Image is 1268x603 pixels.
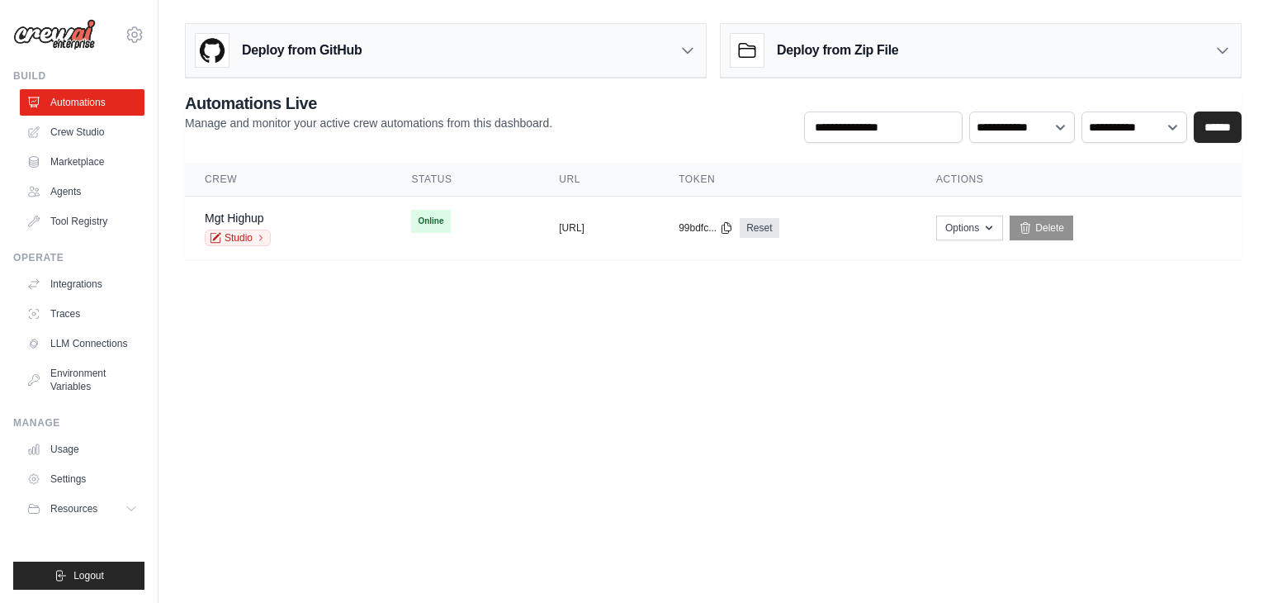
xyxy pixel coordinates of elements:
p: Manage and monitor your active crew automations from this dashboard. [185,115,552,131]
h2: Automations Live [185,92,552,115]
h3: Deploy from Zip File [777,40,898,60]
a: Studio [205,230,271,246]
button: 99bdfc... [679,221,733,235]
a: Automations [20,89,144,116]
img: GitHub Logo [196,34,229,67]
div: Build [13,69,144,83]
a: Marketplace [20,149,144,175]
span: Online [411,210,450,233]
span: Resources [50,502,97,515]
th: Token [659,163,916,197]
img: Logo [13,19,96,50]
th: Status [391,163,539,197]
h3: Deploy from GitHub [242,40,362,60]
button: Resources [20,496,144,522]
div: Manage [13,416,144,430]
a: Settings [20,466,144,492]
a: LLM Connections [20,330,144,357]
a: Traces [20,301,144,327]
button: Options [936,216,1003,240]
div: Operate [13,251,144,264]
a: Mgt Highup [205,211,264,225]
a: Tool Registry [20,208,144,235]
a: Integrations [20,271,144,297]
span: Logout [73,569,104,582]
a: Delete [1010,216,1073,240]
th: URL [539,163,659,197]
a: Environment Variables [20,360,144,400]
th: Crew [185,163,391,197]
a: Agents [20,178,144,205]
button: Logout [13,562,144,590]
a: Crew Studio [20,119,144,145]
th: Actions [916,163,1242,197]
a: Reset [740,218,778,238]
a: Usage [20,436,144,463]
